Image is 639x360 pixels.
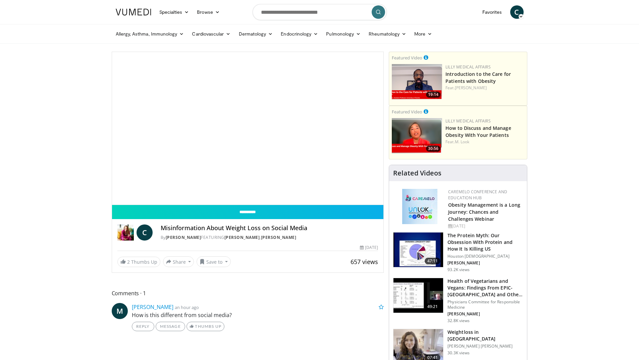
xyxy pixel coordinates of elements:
img: VuMedi Logo [116,9,151,15]
p: [PERSON_NAME] [447,260,523,266]
a: Introduction to the Care for Patients with Obesity [445,71,511,84]
span: 47:11 [425,258,441,264]
a: Lilly Medical Affairs [445,118,491,124]
span: 2 [127,259,130,265]
small: Featured Video [392,55,422,61]
a: M. Look [455,139,470,145]
video-js: Video Player [112,52,384,205]
button: Save to [197,256,231,267]
a: How to Discuss and Manage Obesity With Your Patients [445,125,511,138]
img: c98a6a29-1ea0-4bd5-8cf5-4d1e188984a7.png.150x105_q85_crop-smart_upscale.png [392,118,442,153]
span: 30:56 [426,146,440,152]
a: More [410,27,436,41]
a: C [137,224,153,241]
span: 49:21 [425,303,441,310]
a: 19:14 [392,64,442,99]
h3: Health of Vegetarians and Vegans: Findings From EPIC-[GEOGRAPHIC_DATA] and Othe… [447,278,523,298]
button: Share [163,256,194,267]
a: CaReMeLO Conference and Education Hub [448,189,507,201]
a: Pulmonology [322,27,365,41]
a: Specialties [155,5,193,19]
a: M [112,303,128,319]
p: [PERSON_NAME] [447,311,523,317]
a: [PERSON_NAME] [261,235,297,240]
img: Dr. Carolynn Francavilla [117,224,134,241]
a: 49:21 Health of Vegetarians and Vegans: Findings From EPIC-[GEOGRAPHIC_DATA] and Othe… Physicians... [393,278,523,323]
a: Favorites [478,5,506,19]
a: 2 Thumbs Up [117,257,160,267]
h4: Related Videos [393,169,441,177]
small: Featured Video [392,109,422,115]
a: Browse [193,5,224,19]
a: Allergy, Asthma, Immunology [112,27,188,41]
p: Physicians Committee for Responsible Medicine [447,299,523,310]
span: Comments 1 [112,289,384,298]
a: [PERSON_NAME] [224,235,260,240]
p: [PERSON_NAME] [PERSON_NAME] [447,344,523,349]
a: [PERSON_NAME] [132,303,173,311]
a: Thumbs Up [187,322,224,331]
h3: Weightloss in [GEOGRAPHIC_DATA] [447,329,523,342]
a: Reply [132,322,154,331]
a: Lilly Medical Affairs [445,64,491,70]
input: Search topics, interventions [253,4,387,20]
img: acc2e291-ced4-4dd5-b17b-d06994da28f3.png.150x105_q85_crop-smart_upscale.png [392,64,442,99]
h4: Misinformation About Weight Loss on Social Media [161,224,378,232]
p: 32.8K views [447,318,470,323]
div: Feat. [445,139,524,145]
p: How is this different from social media? [132,311,384,319]
a: Message [156,322,185,331]
span: 657 views [351,258,378,266]
h3: The Protein Myth: Our Obsession With Protein and How It Is Killing US [447,232,523,252]
span: 19:14 [426,92,440,98]
p: 30.3K views [447,350,470,356]
a: 47:11 The Protein Myth: Our Obsession With Protein and How It Is Killing US Houston [DEMOGRAPHIC_... [393,232,523,272]
p: 93.2K views [447,267,470,272]
small: an hour ago [175,304,199,310]
a: Endocrinology [277,27,322,41]
div: [DATE] [360,245,378,251]
a: [PERSON_NAME] [166,235,201,240]
div: By FEATURING , [161,235,378,241]
div: Feat. [445,85,524,91]
img: b7b8b05e-5021-418b-a89a-60a270e7cf82.150x105_q85_crop-smart_upscale.jpg [393,233,443,267]
a: Cardiovascular [188,27,234,41]
a: Obesity Management is a Long Journey: Chances and Challenges Webinar [448,202,520,222]
a: C [510,5,524,19]
a: [PERSON_NAME] [455,85,487,91]
a: 30:56 [392,118,442,153]
p: Houston [DEMOGRAPHIC_DATA] [447,254,523,259]
a: Rheumatology [365,27,410,41]
div: [DATE] [448,223,522,229]
a: Dermatology [235,27,277,41]
img: 45df64a9-a6de-482c-8a90-ada250f7980c.png.150x105_q85_autocrop_double_scale_upscale_version-0.2.jpg [402,189,437,224]
img: 606f2b51-b844-428b-aa21-8c0c72d5a896.150x105_q85_crop-smart_upscale.jpg [393,278,443,313]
